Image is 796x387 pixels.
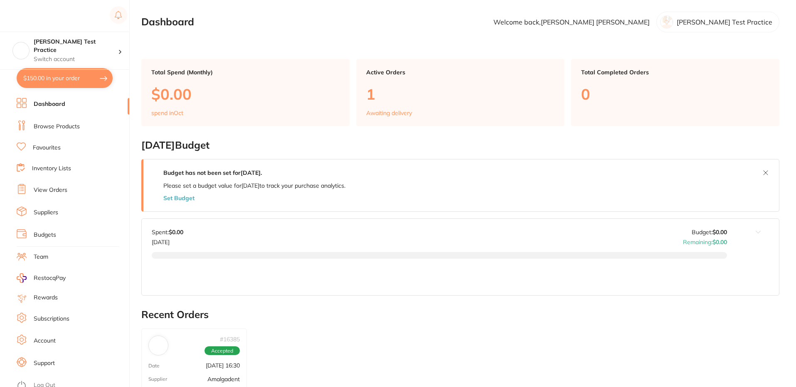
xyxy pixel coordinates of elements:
[148,363,160,369] p: Date
[151,69,340,76] p: Total Spend (Monthly)
[34,186,67,194] a: View Orders
[152,229,183,235] p: Spent:
[712,228,727,236] strong: $0.00
[17,68,113,88] button: $150.00 in your order
[141,59,350,126] a: Total Spend (Monthly)$0.00spend inOct
[17,273,66,283] a: RestocqPay
[32,164,71,173] a: Inventory Lists
[34,253,48,261] a: Team
[34,122,80,131] a: Browse Products
[683,235,727,245] p: Remaining:
[151,110,183,116] p: spend in Oct
[356,59,564,126] a: Active Orders1Awaiting delivery
[712,238,727,246] strong: $0.00
[493,18,650,26] p: Welcome back, [PERSON_NAME] [PERSON_NAME]
[150,338,166,353] img: Amalgadent
[34,55,118,64] p: Switch account
[34,208,58,217] a: Suppliers
[581,69,769,76] p: Total Completed Orders
[17,6,70,25] a: Restocq Logo
[148,376,167,382] p: Supplier
[692,229,727,235] p: Budget:
[141,140,779,151] h2: [DATE] Budget
[141,16,194,28] h2: Dashboard
[581,86,769,103] p: 0
[34,294,58,302] a: Rewards
[34,100,65,108] a: Dashboard
[34,337,56,345] a: Account
[366,69,554,76] p: Active Orders
[163,169,262,176] strong: Budget has not been set for [DATE] .
[366,110,412,116] p: Awaiting delivery
[33,144,61,152] a: Favourites
[152,235,183,245] p: [DATE]
[366,86,554,103] p: 1
[206,362,240,369] p: [DATE] 16:30
[151,86,340,103] p: $0.00
[34,274,66,282] span: RestocqPay
[141,309,779,321] h2: Recent Orders
[34,38,118,54] h4: Nitheesh Test Practice
[169,228,183,236] strong: $0.00
[34,359,55,367] a: Support
[677,18,772,26] p: [PERSON_NAME] Test Practice
[571,59,779,126] a: Total Completed Orders0
[34,315,69,323] a: Subscriptions
[163,182,345,189] p: Please set a budget value for [DATE] to track your purchase analytics.
[220,336,240,343] p: # 16385
[34,231,56,239] a: Budgets
[163,195,195,201] button: Set Budget
[207,376,240,382] p: Amalgadent
[17,273,27,283] img: RestocqPay
[17,11,70,21] img: Restocq Logo
[13,42,29,59] img: Nitheesh Test Practice
[205,346,240,355] span: Accepted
